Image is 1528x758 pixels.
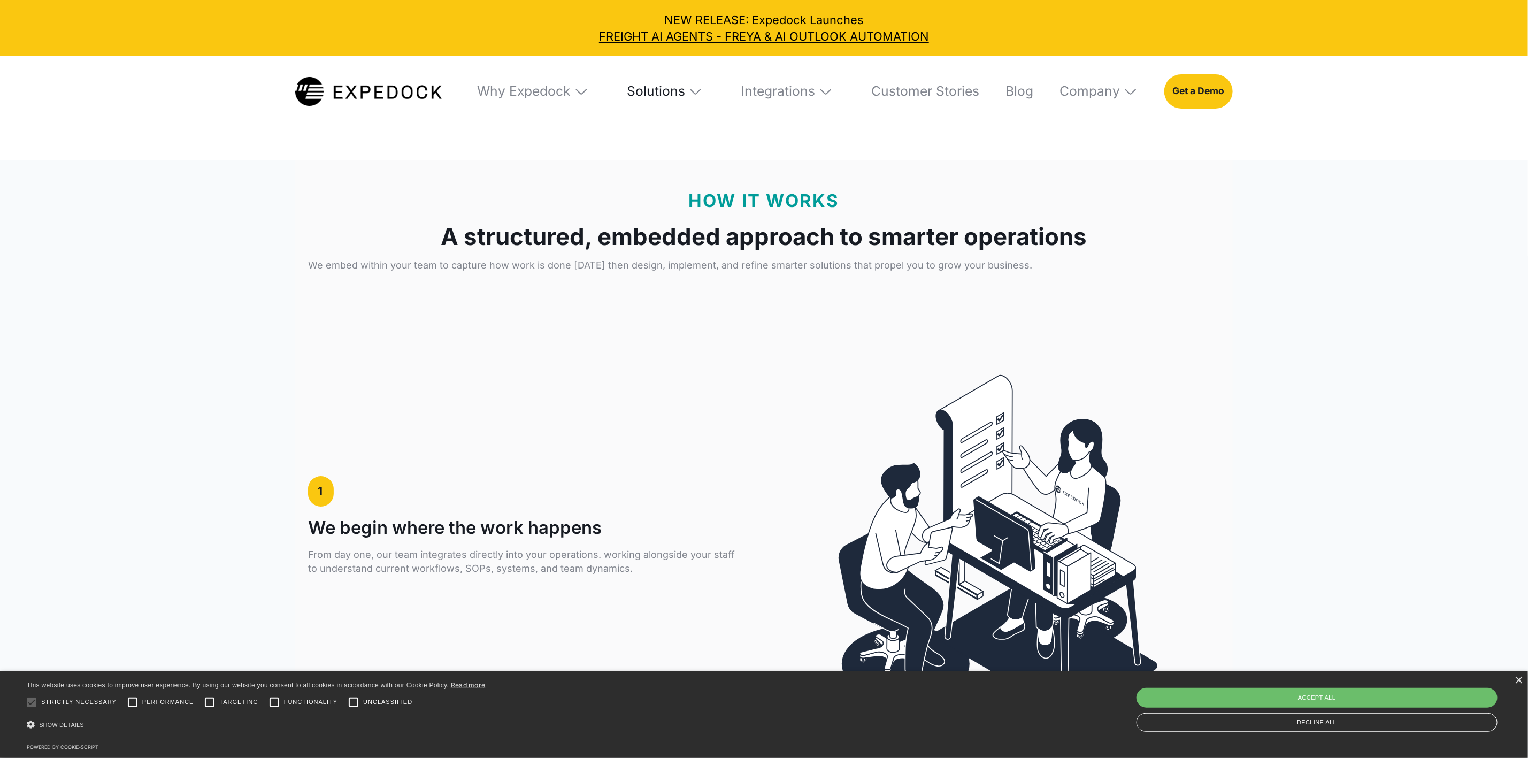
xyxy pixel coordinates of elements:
h1: We begin where the work happens [308,517,602,538]
div: Solutions [627,83,685,99]
div: Why Expedock [477,83,571,99]
div: Show details [27,715,486,735]
div: Company [1048,56,1149,126]
span: Strictly necessary [41,698,117,707]
iframe: Chat Widget [1350,642,1528,758]
div: NEW RELEASE: Expedock Launches [12,12,1516,44]
p: We embed within your team to capture how work is done [DATE] then design, implement, and refine s... [308,258,1032,272]
p: HOW IT WORKS [688,192,839,210]
strong: A structured, embedded approach to smarter operations [441,221,1087,253]
a: Get a Demo [1164,74,1233,109]
span: Performance [142,698,194,707]
div: Integrations [741,83,815,99]
div: Why Expedock [465,56,600,126]
a: 1 [308,476,334,506]
span: Functionality [284,698,337,707]
div: Decline all [1137,713,1498,732]
p: From day one, our team integrates directly into your operations. working alongside your staff to ... [308,548,740,576]
div: Integrations [729,56,844,126]
a: Blog [994,56,1033,126]
a: FREIGHT AI AGENTS - FREYA & AI OUTLOOK AUTOMATION [12,28,1516,45]
div: Accept all [1137,688,1498,707]
div: Solutions [615,56,715,126]
span: This website uses cookies to improve user experience. By using our website you consent to all coo... [27,682,449,689]
div: Company [1059,83,1120,99]
a: Customer Stories [859,56,979,126]
a: Read more [451,681,486,689]
a: Powered by cookie-script [27,744,98,750]
span: Targeting [219,698,258,707]
span: Show details [39,722,84,728]
span: Unclassified [363,698,412,707]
